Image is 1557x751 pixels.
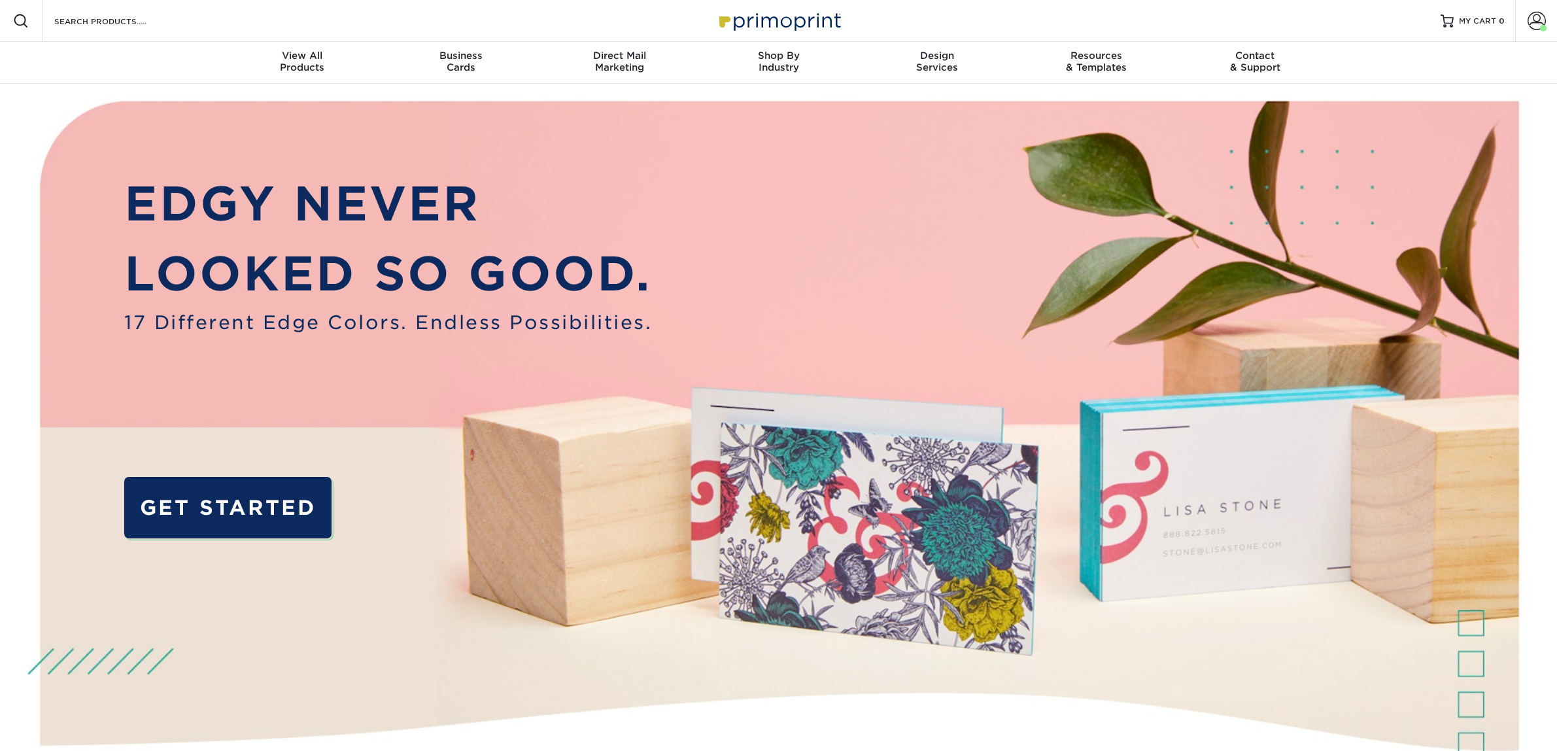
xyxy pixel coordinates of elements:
[699,50,858,73] div: Industry
[858,50,1017,73] div: Services
[1017,42,1176,84] a: Resources& Templates
[699,42,858,84] a: Shop ByIndustry
[858,42,1017,84] a: DesignServices
[381,50,540,61] span: Business
[1017,50,1176,61] span: Resources
[53,13,180,29] input: SEARCH PRODUCTS.....
[540,42,699,84] a: Direct MailMarketing
[540,50,699,73] div: Marketing
[1459,16,1496,27] span: MY CART
[381,50,540,73] div: Cards
[223,50,382,73] div: Products
[540,50,699,61] span: Direct Mail
[1176,50,1335,73] div: & Support
[381,42,540,84] a: BusinessCards
[1017,50,1176,73] div: & Templates
[1176,42,1335,84] a: Contact& Support
[858,50,1017,61] span: Design
[223,42,382,84] a: View AllProducts
[1176,50,1335,61] span: Contact
[223,50,382,61] span: View All
[124,309,652,337] span: 17 Different Edge Colors. Endless Possibilities.
[124,239,652,309] p: LOOKED SO GOOD.
[699,50,858,61] span: Shop By
[124,169,652,239] p: EDGY NEVER
[1499,16,1505,26] span: 0
[124,477,332,538] a: GET STARTED
[713,7,844,35] img: Primoprint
